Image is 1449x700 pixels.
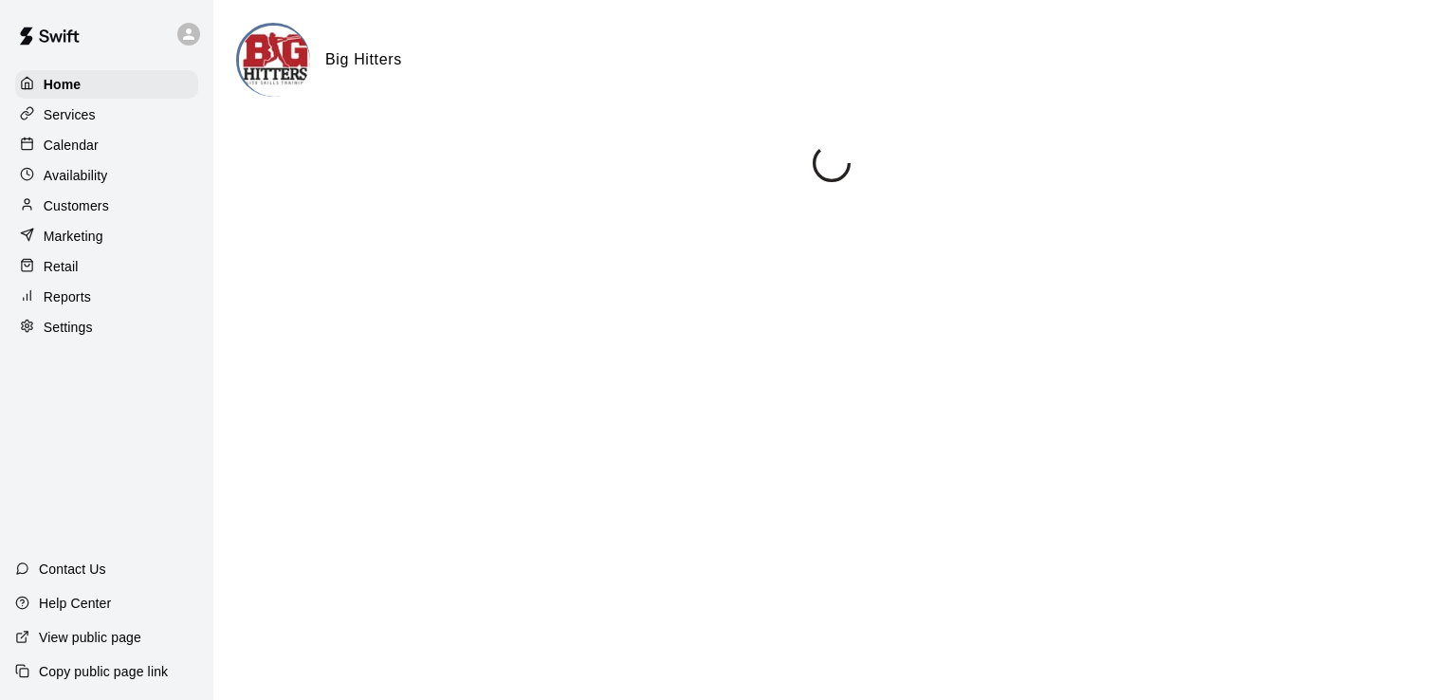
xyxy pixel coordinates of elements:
p: Marketing [44,227,103,246]
a: Services [15,101,198,129]
a: Reports [15,283,198,311]
a: Availability [15,161,198,190]
p: View public page [39,628,141,647]
p: Customers [44,196,109,215]
p: Retail [44,257,79,276]
img: Big Hitters logo [239,26,310,97]
p: Help Center [39,594,111,613]
a: Calendar [15,131,198,159]
a: Retail [15,252,198,281]
p: Copy public page link [39,662,168,681]
p: Reports [44,287,91,306]
a: Marketing [15,222,198,250]
p: Calendar [44,136,99,155]
p: Home [44,75,82,94]
p: Services [44,105,96,124]
a: Customers [15,192,198,220]
p: Availability [44,166,108,185]
a: Settings [15,313,198,341]
a: Home [15,70,198,99]
p: Contact Us [39,560,106,579]
p: Settings [44,318,93,337]
h6: Big Hitters [325,47,402,72]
